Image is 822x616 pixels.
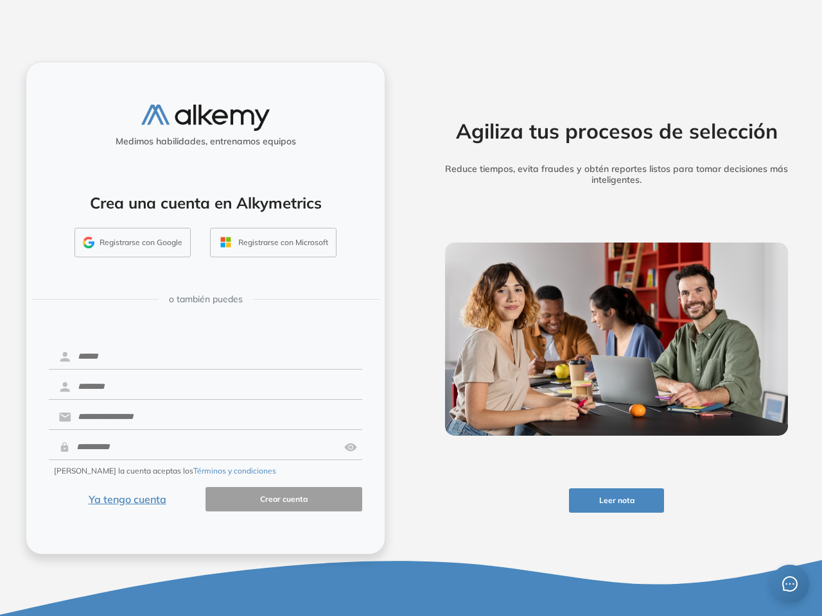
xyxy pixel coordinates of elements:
span: [PERSON_NAME] la cuenta aceptas los [54,465,276,477]
img: asd [344,435,357,459]
button: Leer nota [569,488,665,513]
button: Registrarse con Microsoft [210,228,337,257]
img: img-more-info [445,243,789,436]
img: logo-alkemy [141,105,270,131]
button: Crear cuenta [205,487,362,512]
h5: Reduce tiempos, evita fraudes y obtén reportes listos para tomar decisiones más inteligentes. [426,164,807,185]
h4: Crea una cuenta en Alkymetrics [43,194,368,212]
img: GMAIL_ICON [83,237,94,248]
button: Términos y condiciones [193,465,276,477]
button: Ya tengo cuenta [49,487,205,512]
h2: Agiliza tus procesos de selección [426,119,807,143]
h5: Medimos habilidades, entrenamos equipos [31,136,380,147]
span: message [782,576,798,592]
button: Registrarse con Google [74,228,191,257]
span: o también puedes [169,293,243,306]
img: OUTLOOK_ICON [218,235,233,250]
